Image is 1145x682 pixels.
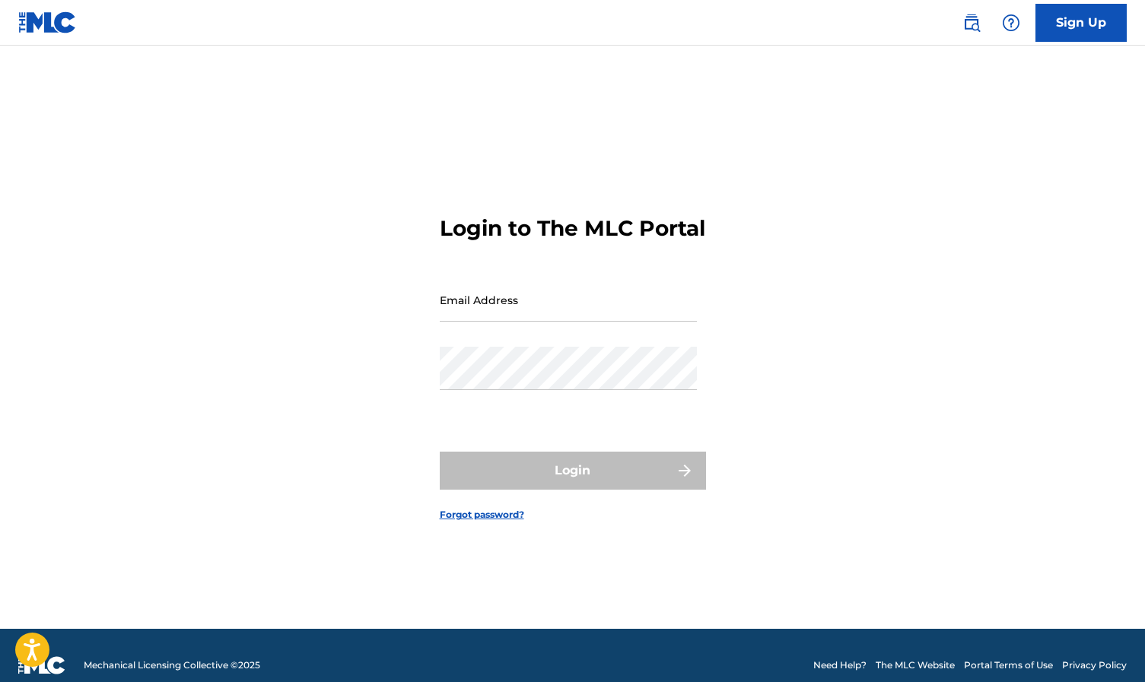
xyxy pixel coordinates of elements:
a: Privacy Policy [1062,658,1127,672]
a: Need Help? [813,658,867,672]
div: Help [996,8,1026,38]
a: Forgot password? [440,508,524,522]
img: logo [18,656,65,674]
h3: Login to The MLC Portal [440,215,705,242]
img: search [962,14,981,32]
span: Mechanical Licensing Collective © 2025 [84,658,260,672]
img: help [1002,14,1020,32]
a: Public Search [956,8,987,38]
a: The MLC Website [876,658,955,672]
img: MLC Logo [18,11,77,33]
a: Portal Terms of Use [964,658,1053,672]
a: Sign Up [1035,4,1127,42]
